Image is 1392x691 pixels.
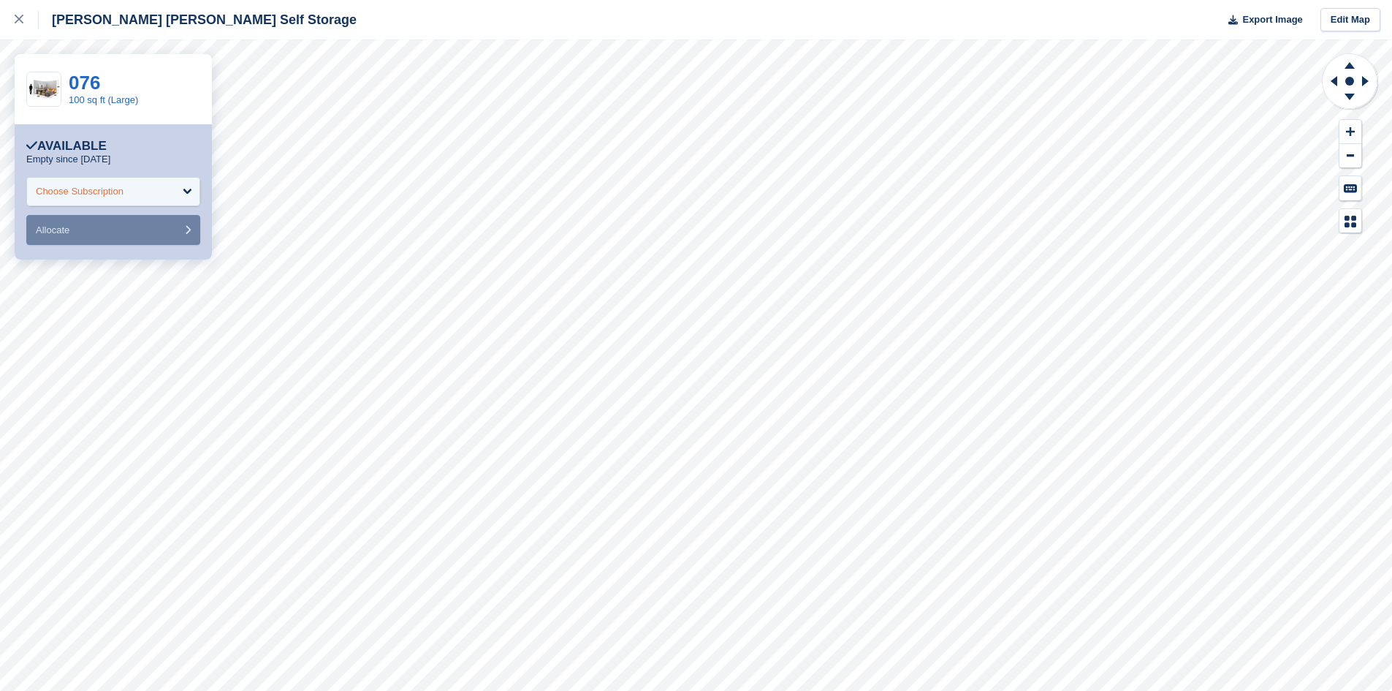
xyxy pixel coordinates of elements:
[1339,120,1361,144] button: Zoom In
[26,139,107,154] div: Available
[1242,12,1302,27] span: Export Image
[26,154,110,165] p: Empty since [DATE]
[1320,8,1380,32] a: Edit Map
[39,11,357,29] div: [PERSON_NAME] [PERSON_NAME] Self Storage
[1339,209,1361,233] button: Map Legend
[27,77,61,102] img: 100-sqft-unit.jpg
[36,224,69,235] span: Allocate
[1339,176,1361,200] button: Keyboard Shortcuts
[26,215,200,245] button: Allocate
[69,72,100,94] a: 076
[36,184,123,199] div: Choose Subscription
[1220,8,1303,32] button: Export Image
[1339,144,1361,168] button: Zoom Out
[69,94,138,105] a: 100 sq ft (Large)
